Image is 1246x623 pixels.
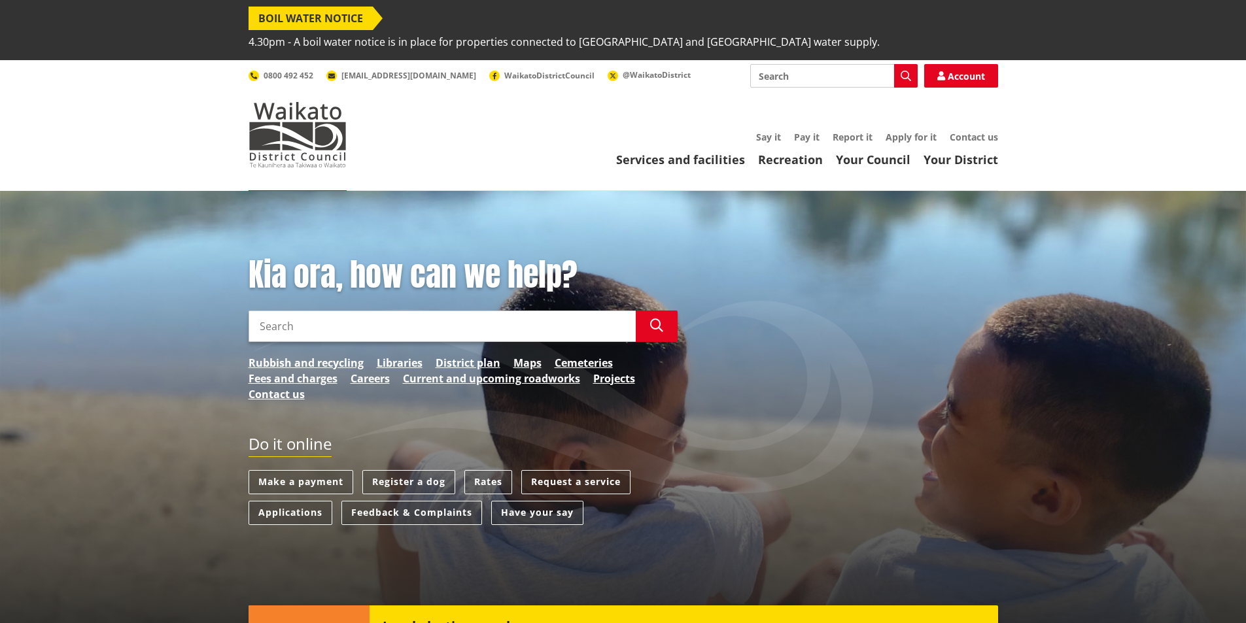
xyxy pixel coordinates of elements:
[377,355,423,371] a: Libraries
[249,256,678,294] h1: Kia ora, how can we help?
[924,152,998,167] a: Your District
[750,64,918,88] input: Search input
[249,355,364,371] a: Rubbish and recycling
[249,435,332,458] h2: Do it online
[836,152,910,167] a: Your Council
[249,70,313,81] a: 0800 492 452
[794,131,820,143] a: Pay it
[249,371,337,386] a: Fees and charges
[608,69,691,80] a: @WaikatoDistrict
[464,470,512,494] a: Rates
[886,131,937,143] a: Apply for it
[924,64,998,88] a: Account
[504,70,595,81] span: WaikatoDistrictCouncil
[249,102,347,167] img: Waikato District Council - Te Kaunihera aa Takiwaa o Waikato
[249,7,373,30] span: BOIL WATER NOTICE
[833,131,873,143] a: Report it
[489,70,595,81] a: WaikatoDistrictCouncil
[249,470,353,494] a: Make a payment
[264,70,313,81] span: 0800 492 452
[491,501,583,525] a: Have your say
[249,30,880,54] span: 4.30pm - A boil water notice is in place for properties connected to [GEOGRAPHIC_DATA] and [GEOGR...
[249,311,636,342] input: Search input
[362,470,455,494] a: Register a dog
[756,131,781,143] a: Say it
[950,131,998,143] a: Contact us
[351,371,390,386] a: Careers
[555,355,613,371] a: Cemeteries
[326,70,476,81] a: [EMAIL_ADDRESS][DOMAIN_NAME]
[616,152,745,167] a: Services and facilities
[623,69,691,80] span: @WaikatoDistrict
[403,371,580,386] a: Current and upcoming roadworks
[436,355,500,371] a: District plan
[249,386,305,402] a: Contact us
[249,501,332,525] a: Applications
[513,355,542,371] a: Maps
[341,501,482,525] a: Feedback & Complaints
[593,371,635,386] a: Projects
[341,70,476,81] span: [EMAIL_ADDRESS][DOMAIN_NAME]
[521,470,631,494] a: Request a service
[758,152,823,167] a: Recreation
